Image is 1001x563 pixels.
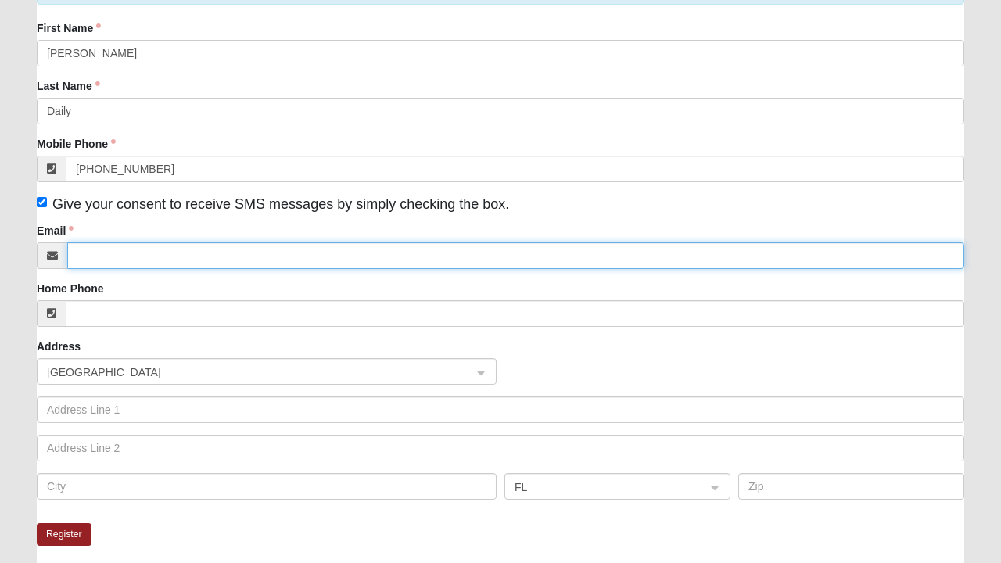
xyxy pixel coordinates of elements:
[37,281,104,296] label: Home Phone
[37,396,964,423] input: Address Line 1
[52,196,509,212] span: Give your consent to receive SMS messages by simply checking the box.
[37,197,47,207] input: Give your consent to receive SMS messages by simply checking the box.
[37,339,81,354] label: Address
[37,473,497,500] input: City
[37,20,101,36] label: First Name
[37,523,91,546] button: Register
[738,473,964,500] input: Zip
[47,364,458,381] span: United States
[37,78,100,94] label: Last Name
[37,435,964,461] input: Address Line 2
[37,223,74,238] label: Email
[37,136,116,152] label: Mobile Phone
[515,479,692,496] span: FL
